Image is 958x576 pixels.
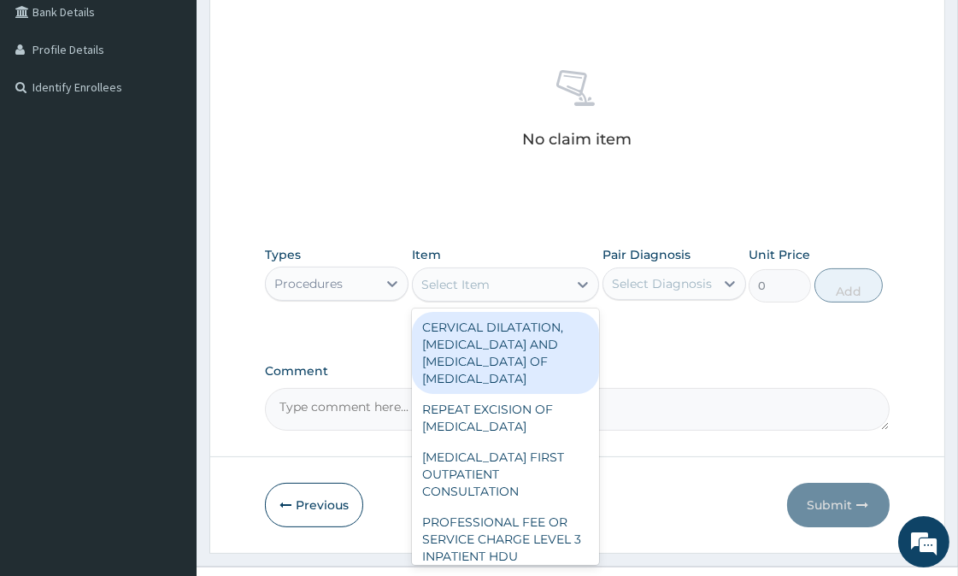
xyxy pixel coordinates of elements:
[412,394,599,442] div: REPEAT EXCISION OF [MEDICAL_DATA]
[787,483,890,527] button: Submit
[602,246,691,263] label: Pair Diagnosis
[412,442,599,507] div: [MEDICAL_DATA] FIRST OUTPATIENT CONSULTATION
[280,9,321,50] div: Minimize live chat window
[749,246,810,263] label: Unit Price
[412,312,599,394] div: CERVICAL DILATATION, [MEDICAL_DATA] AND [MEDICAL_DATA] OF [MEDICAL_DATA]
[522,131,632,148] p: No claim item
[265,248,301,262] label: Types
[89,96,287,118] div: Chat with us now
[9,390,326,450] textarea: Type your message and hit 'Enter'
[99,177,236,350] span: We're online!
[814,268,883,303] button: Add
[421,276,490,293] div: Select Item
[265,483,363,527] button: Previous
[274,275,343,292] div: Procedures
[265,364,889,379] label: Comment
[412,246,441,263] label: Item
[612,275,712,292] div: Select Diagnosis
[412,507,599,572] div: PROFESSIONAL FEE OR SERVICE CHARGE LEVEL 3 INPATIENT HDU
[32,85,69,128] img: d_794563401_company_1708531726252_794563401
